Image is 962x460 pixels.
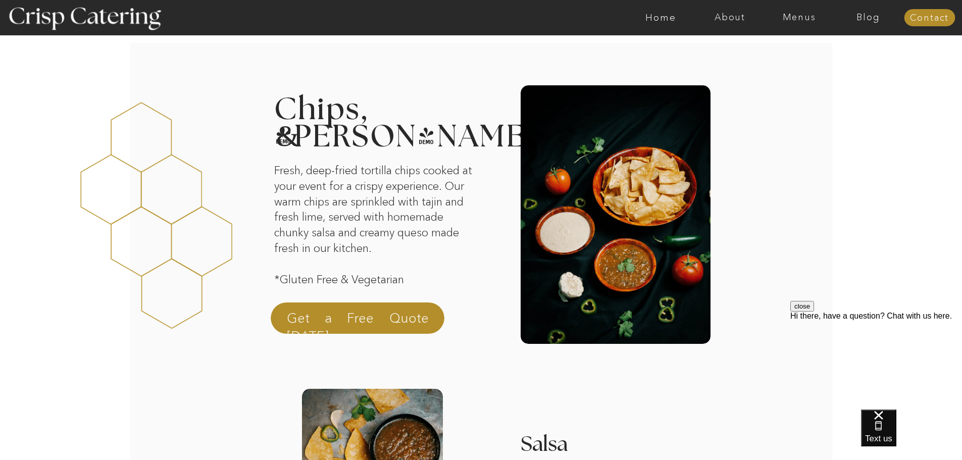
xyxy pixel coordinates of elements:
p: Fresh, deep-fried tortilla chips cooked at your event for a crispy experience. Our warm chips are... [274,163,474,321]
h2: Chips, [PERSON_NAME] [274,96,469,152]
iframe: podium webchat widget bubble [861,410,962,460]
h2: & [276,122,471,152]
h3: Salsa [521,434,689,444]
a: About [695,13,765,23]
a: Home [626,13,695,23]
a: Menus [765,13,834,23]
iframe: podium webchat widget prompt [790,301,962,422]
a: Blog [834,13,903,23]
a: Get a Free Quote [DATE] [287,309,429,333]
a: Contact [904,13,955,23]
